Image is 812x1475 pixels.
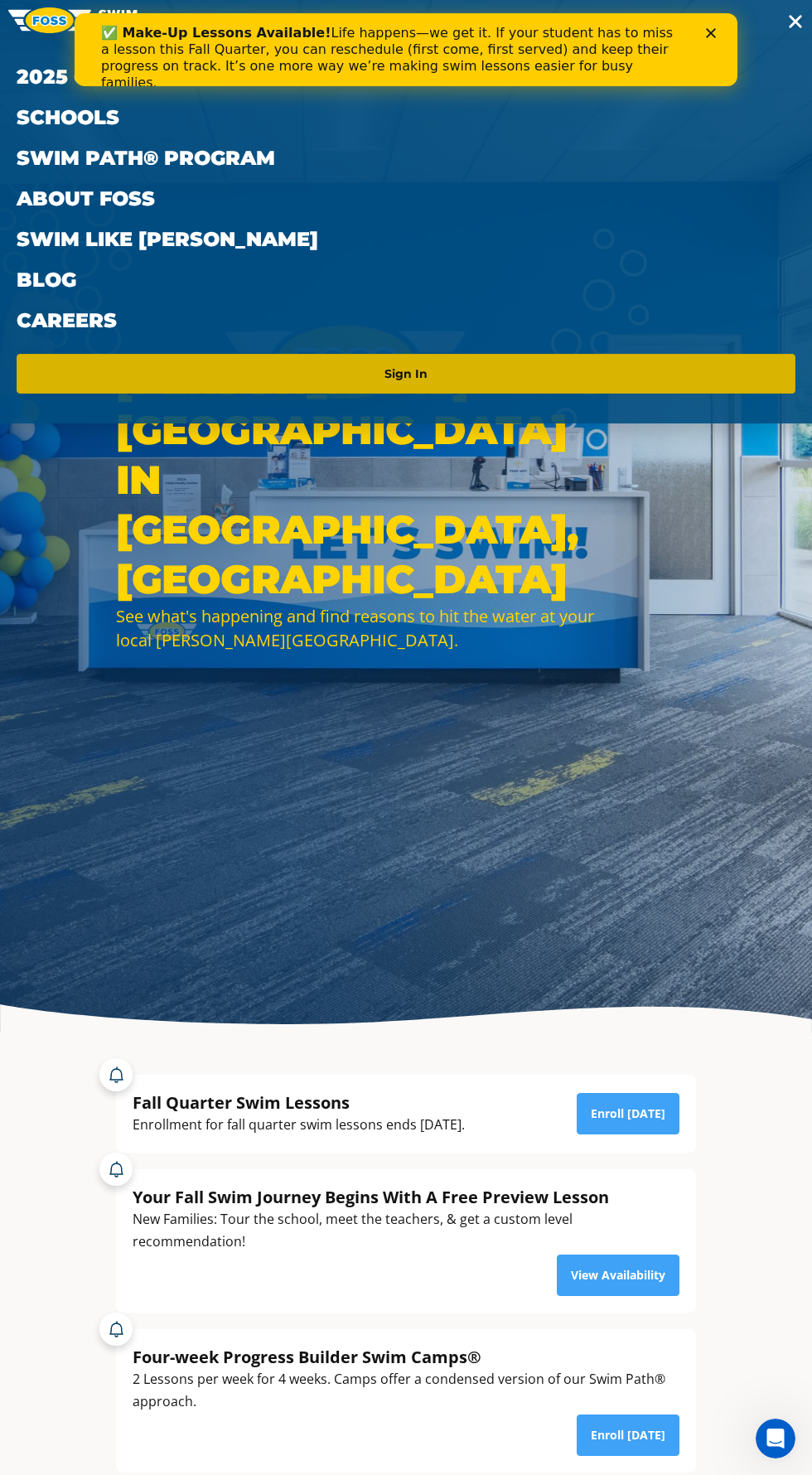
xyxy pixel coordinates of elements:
a: 2025 Calendar [17,56,795,97]
div: 2 Lessons per week for 4 weeks. Camps offer a condensed version of our Swim Path® approach. [133,1368,679,1413]
iframe: Intercom live chat banner [75,13,737,86]
a: Blog [17,259,795,300]
div: Enrollment for fall quarter swim lessons ends [DATE]. [133,1114,465,1136]
div: Four-week Progress Builder Swim Camps® [133,1346,679,1368]
div: New Families: Tour the school, meet the teachers, & get a custom level recommendation! [133,1208,679,1253]
a: Enroll [DATE] [577,1415,679,1456]
a: Sign In [23,360,789,387]
img: FOSS Swim School Logo [8,7,150,33]
a: Careers [17,300,795,341]
a: Swim Path® Program [17,138,795,178]
h1: [PERSON_NAME][GEOGRAPHIC_DATA] in [GEOGRAPHIC_DATA], [GEOGRAPHIC_DATA] [116,355,597,604]
a: Enroll [DATE] [577,1093,679,1134]
a: View Availability [557,1255,679,1296]
div: See what's happening and find reasons to hit the water at your local [PERSON_NAME][GEOGRAPHIC_DATA]. [116,604,597,652]
b: ✅ Make-Up Lessons Available! [27,12,256,27]
div: Fall Quarter Swim Lessons [133,1091,465,1114]
a: About FOSS [17,178,795,219]
div: Life happens—we get it. If your student has to miss a lesson this Fall Quarter, you can reschedul... [27,12,610,78]
a: Swim Like [PERSON_NAME] [17,219,795,259]
div: Close [631,15,648,25]
iframe: Intercom live chat [756,1419,795,1458]
button: Toggle navigation [779,8,812,31]
a: Schools [17,97,795,138]
div: Your Fall Swim Journey Begins With A Free Preview Lesson [133,1186,679,1208]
